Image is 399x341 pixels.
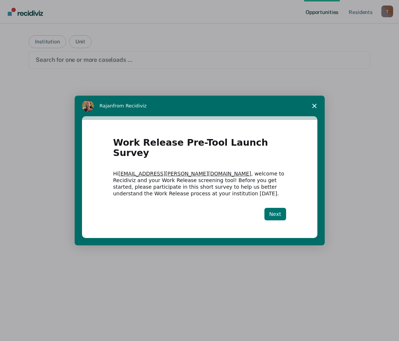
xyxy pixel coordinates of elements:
a: [EMAIL_ADDRESS][PERSON_NAME][DOMAIN_NAME] [118,171,251,177]
h1: Work Release Pre-Tool Launch Survey [113,138,286,163]
span: Close survey [304,96,325,116]
img: Profile image for Rajan [82,100,94,112]
span: from Recidiviz [113,103,147,109]
span: Rajan [100,103,113,109]
button: Next [264,208,286,220]
div: Hi , welcome to Recidiviz and your Work Release screening tool! Before you get started, please pa... [113,170,286,197]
